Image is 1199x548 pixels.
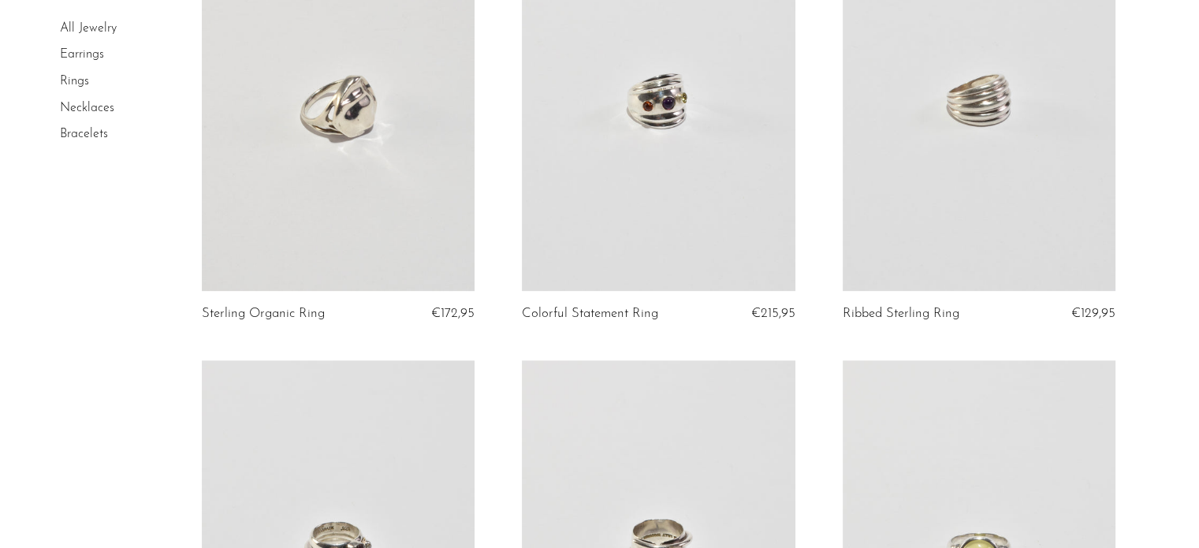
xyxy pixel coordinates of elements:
span: €129,95 [1071,307,1115,320]
a: Ribbed Sterling Ring [843,307,959,321]
a: Colorful Statement Ring [522,307,658,321]
a: Bracelets [60,128,108,140]
span: €215,95 [751,307,795,320]
a: Necklaces [60,102,114,114]
a: Rings [60,75,89,88]
a: All Jewelry [60,22,117,35]
a: Sterling Organic Ring [202,307,325,321]
span: €172,95 [431,307,475,320]
a: Earrings [60,49,104,62]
